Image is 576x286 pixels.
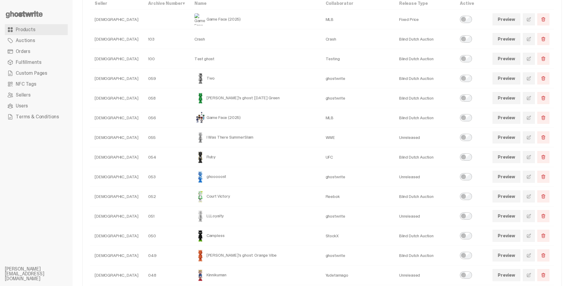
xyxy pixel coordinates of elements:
[143,49,190,69] td: 100
[537,171,549,183] button: Delete Product
[321,187,394,206] td: Reebok
[493,249,520,261] a: Preview
[90,88,143,108] td: [DEMOGRAPHIC_DATA]
[190,88,321,108] td: [PERSON_NAME]'s ghost: [DATE] Green
[493,112,520,124] a: Preview
[16,71,47,76] span: Custom Pages
[90,226,143,246] td: [DEMOGRAPHIC_DATA]
[5,100,68,111] a: Users
[90,265,143,285] td: [DEMOGRAPHIC_DATA]
[394,10,455,29] td: Fixed Price
[394,167,455,187] td: Unreleased
[537,131,549,143] button: Delete Product
[321,49,394,69] td: Testing
[394,147,455,167] td: Blind Dutch Auction
[90,29,143,49] td: [DEMOGRAPHIC_DATA]
[394,108,455,128] td: Blind Dutch Auction
[143,108,190,128] td: 056
[5,24,68,35] a: Products
[321,10,394,29] td: MLB
[5,90,68,100] a: Sellers
[190,128,321,147] td: I Was There SummerSlam
[190,265,321,285] td: Kinnikuman
[537,269,549,281] button: Delete Product
[460,1,474,6] a: Active
[321,69,394,88] td: ghostwrite
[321,108,394,128] td: MLB
[194,13,207,25] img: Game Face (2025)
[190,10,321,29] td: Game Face (2025)
[194,131,207,143] img: I Was There SummerSlam
[183,1,185,6] span: ▾
[394,226,455,246] td: Blind Dutch Auction
[190,187,321,206] td: Court Victory
[394,128,455,147] td: Unreleased
[493,230,520,242] a: Preview
[493,13,520,25] a: Preview
[537,92,549,104] button: Delete Product
[493,92,520,104] a: Preview
[16,27,35,32] span: Products
[190,69,321,88] td: Two
[90,147,143,167] td: [DEMOGRAPHIC_DATA]
[190,226,321,246] td: Campless
[5,267,77,281] li: [PERSON_NAME][EMAIL_ADDRESS][DOMAIN_NAME]
[394,29,455,49] td: Blind Dutch Auction
[537,151,549,163] button: Delete Product
[90,167,143,187] td: [DEMOGRAPHIC_DATA]
[190,108,321,128] td: Game Face (2025)
[493,33,520,45] a: Preview
[493,171,520,183] a: Preview
[90,128,143,147] td: [DEMOGRAPHIC_DATA]
[16,114,59,119] span: Terms & Conditions
[16,82,36,87] span: NFC Tags
[194,171,207,183] img: ghooooost
[321,128,394,147] td: WWE
[493,269,520,281] a: Preview
[194,190,207,202] img: Court Victory
[194,72,207,84] img: Two
[321,29,394,49] td: Crash
[493,53,520,65] a: Preview
[90,10,143,29] td: [DEMOGRAPHIC_DATA]
[190,49,321,69] td: Test ghost
[143,88,190,108] td: 058
[394,49,455,69] td: Blind Dutch Auction
[493,190,520,202] a: Preview
[143,167,190,187] td: 053
[194,92,207,104] img: Schrödinger's ghost: Sunday Green
[5,111,68,122] a: Terms & Conditions
[16,49,30,54] span: Orders
[190,206,321,226] td: LLLoyalty
[321,88,394,108] td: ghostwrite
[143,265,190,285] td: 048
[190,147,321,167] td: Ruby
[143,29,190,49] td: 103
[5,57,68,68] a: Fulfillments
[537,190,549,202] button: Delete Product
[5,35,68,46] a: Auctions
[394,69,455,88] td: Blind Dutch Auction
[394,246,455,265] td: Blind Dutch Auction
[537,13,549,25] button: Delete Product
[143,69,190,88] td: 059
[90,246,143,265] td: [DEMOGRAPHIC_DATA]
[90,187,143,206] td: [DEMOGRAPHIC_DATA]
[493,210,520,222] a: Preview
[321,206,394,226] td: ghostwrite
[321,147,394,167] td: UFC
[16,60,41,65] span: Fulfillments
[190,29,321,49] td: Crash
[194,151,207,163] img: Ruby
[321,246,394,265] td: ghostwrite
[394,265,455,285] td: Unreleased
[537,210,549,222] button: Delete Product
[190,246,321,265] td: [PERSON_NAME]'s ghost: Orange Vibe
[493,72,520,84] a: Preview
[5,79,68,90] a: NFC Tags
[537,72,549,84] button: Delete Product
[143,128,190,147] td: 055
[5,46,68,57] a: Orders
[194,210,207,222] img: LLLoyalty
[143,206,190,226] td: 051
